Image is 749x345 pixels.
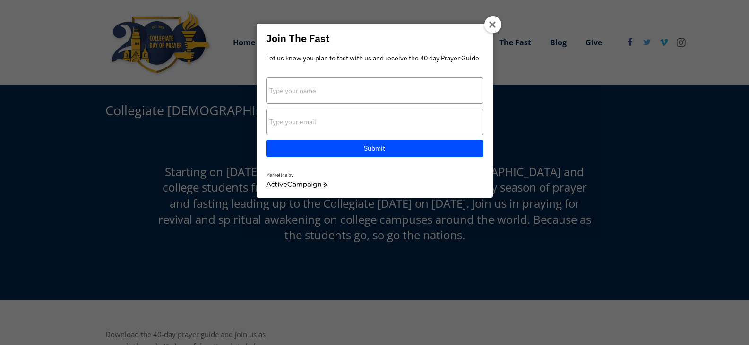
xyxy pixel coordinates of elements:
div: Let us know you plan to fast with us and receive the 40 day Prayer Guide [266,53,483,63]
input: Type your email [266,109,483,135]
title: Join The Fast [266,33,483,43]
div: Marketing by [266,171,483,179]
button: Submit [266,140,483,157]
input: Type your name [266,77,483,104]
